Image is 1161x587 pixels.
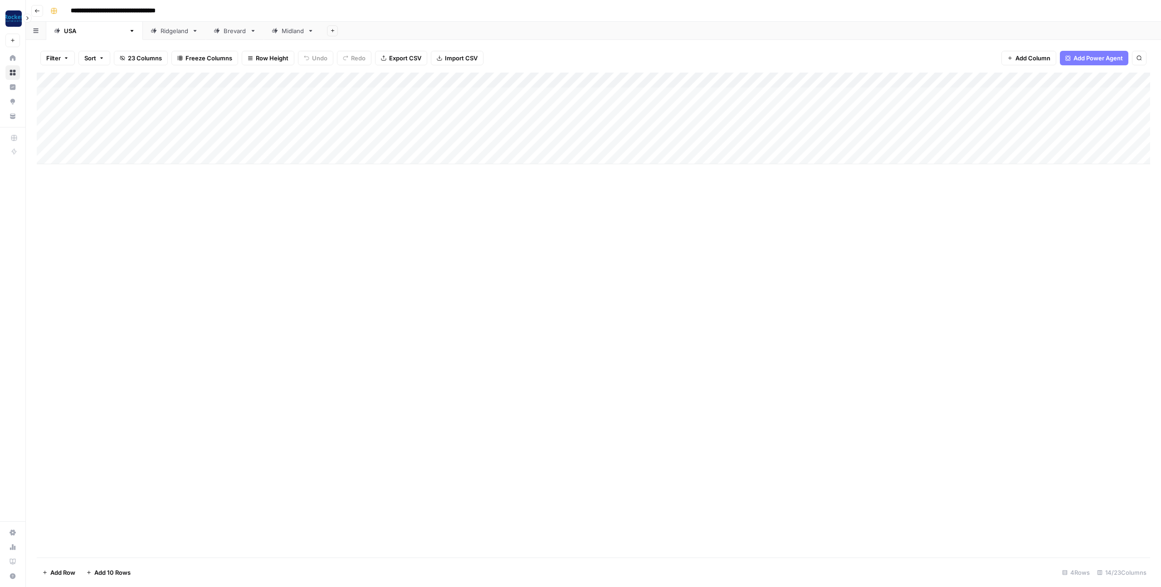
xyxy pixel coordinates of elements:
[5,10,22,27] img: Rocket Pilots Logo
[5,540,20,554] a: Usage
[5,569,20,583] button: Help + Support
[46,22,143,40] a: [GEOGRAPHIC_DATA]
[161,26,188,35] div: Ridgeland
[185,54,232,63] span: Freeze Columns
[5,554,20,569] a: Learning Hub
[46,54,61,63] span: Filter
[242,51,294,65] button: Row Height
[375,51,427,65] button: Export CSV
[5,65,20,80] a: Browse
[1015,54,1050,63] span: Add Column
[445,54,478,63] span: Import CSV
[206,22,264,40] a: Brevard
[114,51,168,65] button: 23 Columns
[1073,54,1123,63] span: Add Power Agent
[37,565,81,580] button: Add Row
[171,51,238,65] button: Freeze Columns
[5,109,20,123] a: Your Data
[282,26,304,35] div: Midland
[128,54,162,63] span: 23 Columns
[337,51,371,65] button: Redo
[50,568,75,577] span: Add Row
[1001,51,1056,65] button: Add Column
[64,26,125,35] div: [GEOGRAPHIC_DATA]
[78,51,110,65] button: Sort
[431,51,483,65] button: Import CSV
[5,51,20,65] a: Home
[5,7,20,30] button: Workspace: Rocket Pilots
[389,54,421,63] span: Export CSV
[312,54,327,63] span: Undo
[1059,565,1093,580] div: 4 Rows
[264,22,322,40] a: Midland
[256,54,288,63] span: Row Height
[298,51,333,65] button: Undo
[224,26,246,35] div: Brevard
[81,565,136,580] button: Add 10 Rows
[143,22,206,40] a: Ridgeland
[40,51,75,65] button: Filter
[94,568,131,577] span: Add 10 Rows
[5,94,20,109] a: Opportunities
[5,525,20,540] a: Settings
[5,80,20,94] a: Insights
[1060,51,1128,65] button: Add Power Agent
[351,54,366,63] span: Redo
[1093,565,1150,580] div: 14/23 Columns
[84,54,96,63] span: Sort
